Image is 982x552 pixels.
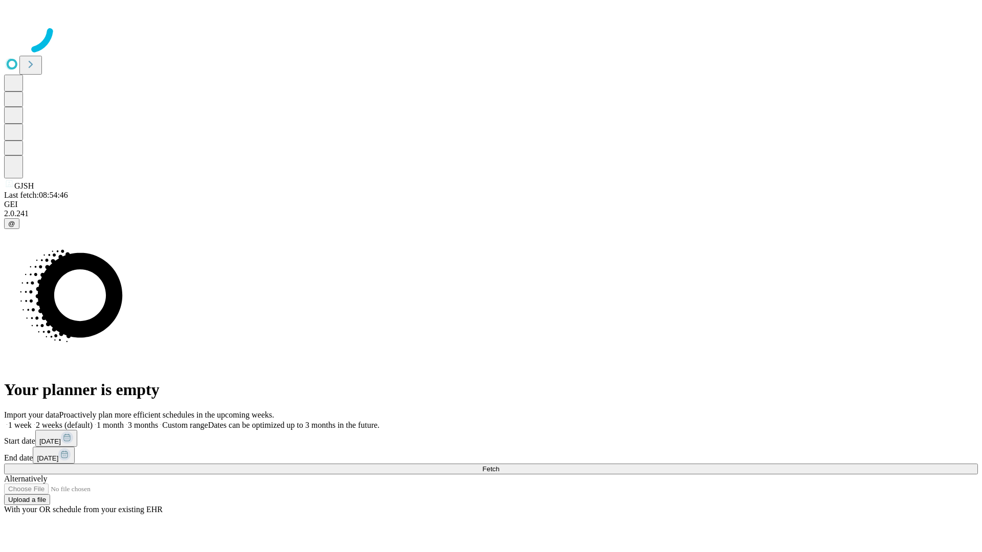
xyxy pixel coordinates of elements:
[162,421,208,429] span: Custom range
[4,410,59,419] span: Import your data
[14,181,34,190] span: GJSH
[4,380,978,399] h1: Your planner is empty
[8,220,15,227] span: @
[97,421,124,429] span: 1 month
[128,421,158,429] span: 3 months
[4,200,978,209] div: GEI
[4,209,978,218] div: 2.0.241
[33,447,75,464] button: [DATE]
[36,421,93,429] span: 2 weeks (default)
[8,421,32,429] span: 1 week
[4,505,163,514] span: With your OR schedule from your existing EHR
[59,410,274,419] span: Proactively plan more efficient schedules in the upcoming weeks.
[37,454,58,462] span: [DATE]
[208,421,380,429] span: Dates can be optimized up to 3 months in the future.
[4,494,50,505] button: Upload a file
[39,438,61,445] span: [DATE]
[482,465,499,473] span: Fetch
[4,447,978,464] div: End date
[4,474,47,483] span: Alternatively
[4,430,978,447] div: Start date
[4,464,978,474] button: Fetch
[4,191,68,199] span: Last fetch: 08:54:46
[4,218,19,229] button: @
[35,430,77,447] button: [DATE]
